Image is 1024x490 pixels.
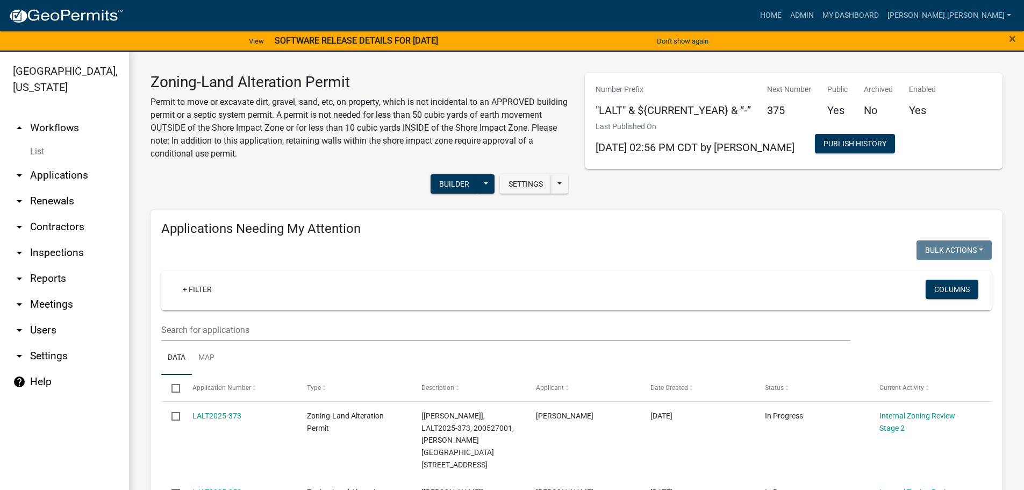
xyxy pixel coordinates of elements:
[909,104,936,117] h5: Yes
[536,411,593,420] span: Cody Vargason
[161,341,192,375] a: Data
[13,169,26,182] i: arrow_drop_down
[296,375,411,401] datatable-header-cell: Type
[650,384,688,392] span: Date Created
[767,84,811,95] p: Next Number
[815,140,895,148] wm-modal-confirm: Workflow Publish History
[411,375,526,401] datatable-header-cell: Description
[879,411,959,432] a: Internal Zoning Review - Stage 2
[174,280,220,299] a: + Filter
[827,104,848,117] h5: Yes
[13,122,26,134] i: arrow_drop_up
[431,174,478,194] button: Builder
[307,411,384,432] span: Zoning-Land Alteration Permit
[13,324,26,337] i: arrow_drop_down
[596,84,751,95] p: Number Prefix
[245,32,268,50] a: View
[1009,31,1016,46] span: ×
[818,5,883,26] a: My Dashboard
[879,384,924,392] span: Current Activity
[151,73,569,91] h3: Zoning-Land Alteration Permit
[864,84,893,95] p: Archived
[151,96,569,160] p: Permit to move or excavate dirt, gravel, sand, etc, on property, which is not incidental to an AP...
[916,240,992,260] button: Bulk Actions
[640,375,755,401] datatable-header-cell: Date Created
[1009,32,1016,45] button: Close
[275,35,438,46] strong: SOFTWARE RELEASE DETAILS FOR [DATE]
[421,411,514,469] span: [Nicole Bradbury], LALT2025-373, 200527001, DEVON GREEN, 38173 CO HWY 34
[755,375,869,401] datatable-header-cell: Status
[815,134,895,153] button: Publish History
[650,411,672,420] span: 09/29/2025
[161,319,850,341] input: Search for applications
[926,280,978,299] button: Columns
[421,384,454,392] span: Description
[307,384,321,392] span: Type
[192,384,251,392] span: Application Number
[13,298,26,311] i: arrow_drop_down
[827,84,848,95] p: Public
[526,375,640,401] datatable-header-cell: Applicant
[596,141,794,154] span: [DATE] 02:56 PM CDT by [PERSON_NAME]
[864,104,893,117] h5: No
[192,411,241,420] a: LALT2025-373
[13,272,26,285] i: arrow_drop_down
[909,84,936,95] p: Enabled
[192,341,221,375] a: Map
[883,5,1015,26] a: [PERSON_NAME].[PERSON_NAME]
[653,32,713,50] button: Don't show again
[13,221,26,233] i: arrow_drop_down
[786,5,818,26] a: Admin
[161,375,182,401] datatable-header-cell: Select
[182,375,296,401] datatable-header-cell: Application Number
[756,5,786,26] a: Home
[596,121,794,132] p: Last Published On
[13,195,26,208] i: arrow_drop_down
[161,221,992,237] h4: Applications Needing My Attention
[13,350,26,363] i: arrow_drop_down
[13,246,26,259] i: arrow_drop_down
[13,375,26,388] i: help
[767,104,811,117] h5: 375
[536,384,564,392] span: Applicant
[765,411,803,420] span: In Progress
[765,384,784,392] span: Status
[500,174,552,194] button: Settings
[596,104,751,117] h5: "LALT" & ${CURRENT_YEAR} & “-”
[869,375,984,401] datatable-header-cell: Current Activity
